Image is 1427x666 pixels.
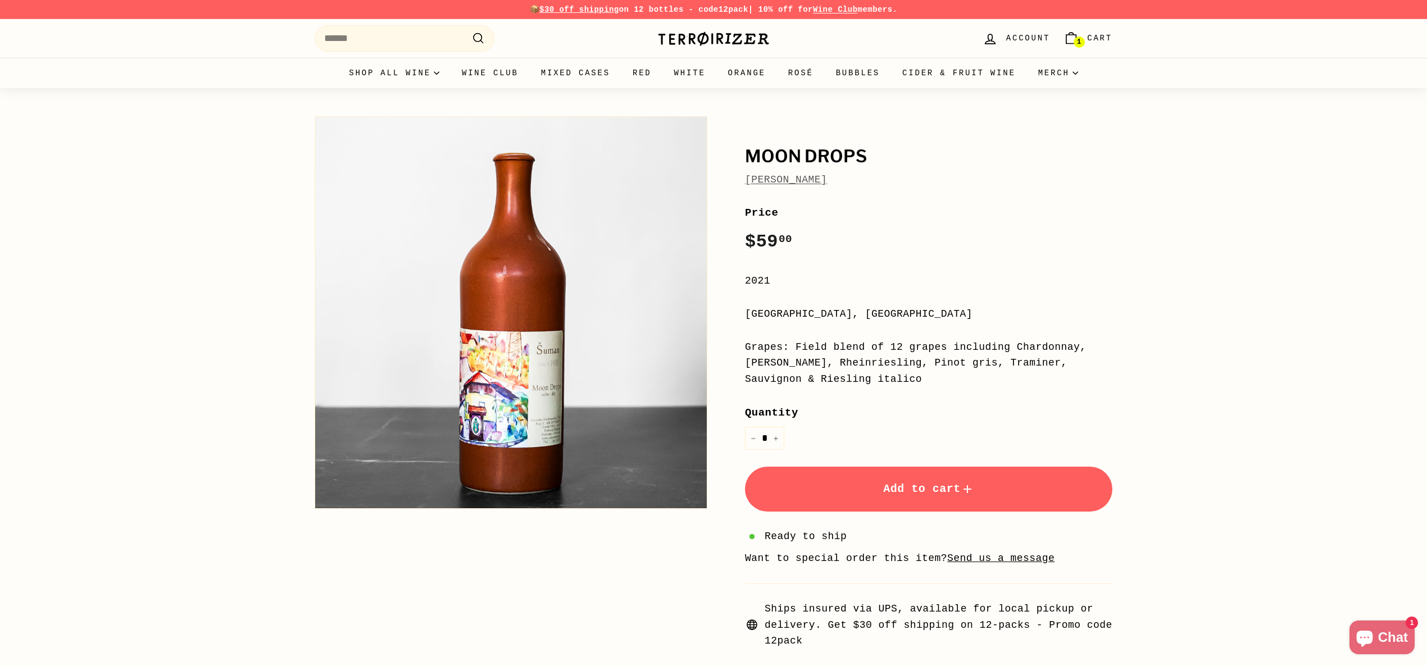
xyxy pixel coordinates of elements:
a: Wine Club [451,58,530,88]
a: Orange [717,58,777,88]
a: Bubbles [825,58,891,88]
span: $59 [745,231,792,252]
span: Ready to ship [765,528,847,545]
a: Wine Club [813,5,858,14]
span: Ships insured via UPS, available for local pickup or delivery. Get $30 off shipping on 12-packs -... [765,601,1112,649]
span: 1 [1077,38,1081,46]
span: Add to cart [883,482,974,495]
span: Account [1006,32,1050,44]
a: Cider & Fruit Wine [891,58,1027,88]
button: Add to cart [745,467,1112,512]
button: Increase item quantity by one [767,427,784,450]
sup: 00 [779,233,792,245]
input: quantity [745,427,784,450]
span: Cart [1087,32,1112,44]
label: Price [745,204,1112,221]
strong: 12pack [719,5,748,14]
a: [PERSON_NAME] [745,174,827,185]
a: Rosé [777,58,825,88]
a: Cart [1057,22,1119,55]
a: Mixed Cases [530,58,621,88]
div: Grapes: Field blend of 12 grapes including Chardonnay, [PERSON_NAME], Rheinriesling, Pinot gris, ... [745,339,1112,387]
a: Account [976,22,1057,55]
div: [GEOGRAPHIC_DATA], [GEOGRAPHIC_DATA] [745,306,1112,322]
summary: Shop all wine [338,58,451,88]
a: White [663,58,717,88]
button: Reduce item quantity by one [745,427,762,450]
a: Red [621,58,663,88]
div: 2021 [745,273,1112,289]
span: $30 off shipping [539,5,619,14]
inbox-online-store-chat: Shopify online store chat [1346,621,1418,657]
summary: Merch [1027,58,1089,88]
a: Send us a message [947,553,1055,564]
label: Quantity [745,404,1112,421]
p: 📦 on 12 bottles - code | 10% off for members. [315,3,1112,16]
div: Primary [292,58,1135,88]
li: Want to special order this item? [745,550,1112,567]
h1: Moon Drops [745,147,1112,166]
